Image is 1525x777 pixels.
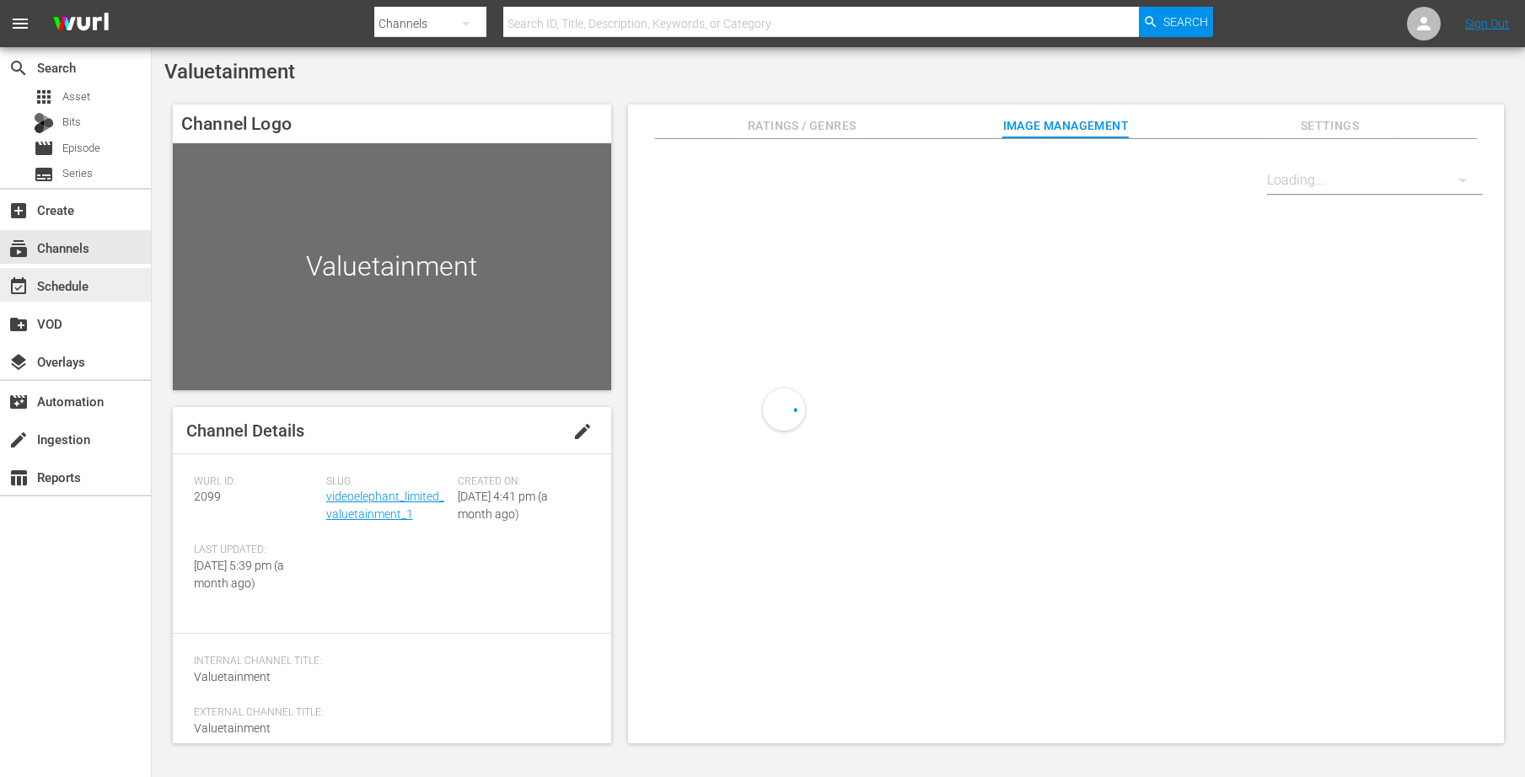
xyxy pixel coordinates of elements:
span: Bits [62,114,81,131]
span: Series [34,164,54,185]
span: Created On: [458,475,582,489]
div: Bits [34,113,54,133]
span: VOD [8,314,29,335]
span: Channels [8,238,29,259]
span: Valuetainment [194,670,271,683]
span: Channel Details [186,421,304,441]
span: Search [8,58,29,78]
span: 2099 [194,490,221,503]
span: Valuetainment [164,60,295,83]
span: Asset [34,87,54,107]
span: Create [8,201,29,221]
span: Ingestion [8,430,29,450]
span: Settings [1266,115,1393,137]
span: Wurl ID: [194,475,318,489]
button: edit [562,411,603,452]
span: Valuetainment [194,721,271,735]
span: Search [1163,7,1208,37]
span: Reports [8,468,29,488]
span: menu [10,13,30,34]
span: Internal Channel Title: [194,655,582,668]
span: edit [572,421,593,442]
span: Episode [34,138,54,158]
img: ans4CAIJ8jUAAAAAAAAAAAAAAAAAAAAAAAAgQb4GAAAAAAAAAAAAAAAAAAAAAAAAJMjXAAAAAAAAAAAAAAAAAAAAAAAAgAT5G... [40,4,121,44]
span: Ratings / Genres [738,115,865,137]
span: Last Updated: [194,544,318,557]
span: [DATE] 4:41 pm (a month ago) [458,490,548,521]
span: Image Management [1002,115,1129,137]
button: Search [1139,7,1213,37]
span: Slug: [326,475,450,489]
span: Overlays [8,352,29,372]
a: videoelephant_limited_valuetainment_1 [326,490,444,521]
span: Asset [62,88,90,105]
a: Sign Out [1465,17,1509,30]
span: Series [62,165,93,182]
h4: Channel Logo [173,104,611,143]
span: Episode [62,140,100,157]
span: Automation [8,392,29,412]
span: [DATE] 5:39 pm (a month ago) [194,559,284,590]
span: External Channel Title: [194,706,582,720]
div: Valuetainment [173,143,611,389]
span: Schedule [8,276,29,297]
